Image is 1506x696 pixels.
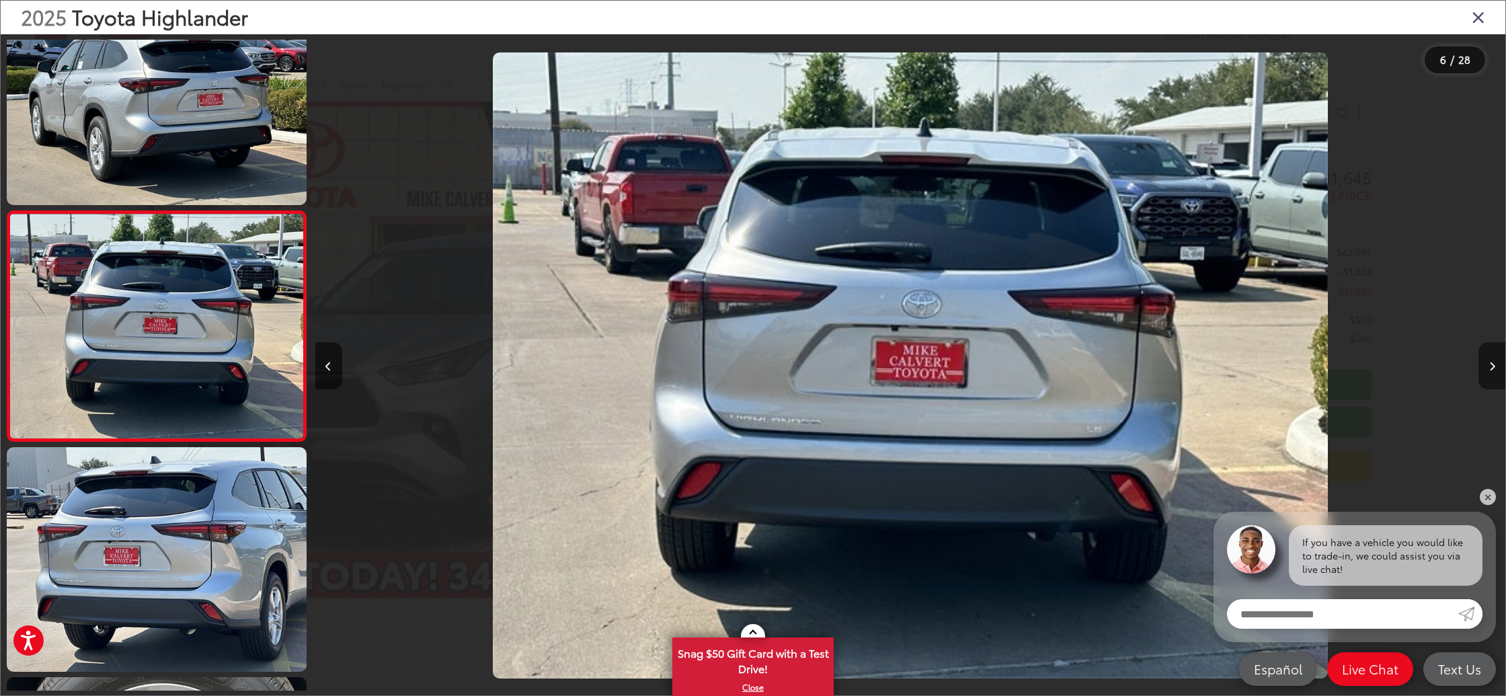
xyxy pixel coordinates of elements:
[72,2,248,31] span: Toyota Highlander
[1440,52,1446,67] span: 6
[1478,342,1505,389] button: Next image
[1239,652,1317,686] a: Español
[21,2,67,31] span: 2025
[7,214,306,438] img: 2025 Toyota Highlander LE
[1431,660,1488,677] span: Text Us
[315,342,342,389] button: Previous image
[1449,55,1456,65] span: /
[1247,660,1309,677] span: Español
[1458,599,1482,629] a: Submit
[315,52,1505,679] div: 2025 Toyota Highlander LE 5
[1423,652,1496,686] a: Text Us
[1227,599,1458,629] input: Enter your message
[1335,660,1405,677] span: Live Chat
[674,639,832,680] span: Snag $50 Gift Card with a Test Drive!
[1472,8,1485,26] i: Close gallery
[1458,52,1470,67] span: 28
[1227,525,1275,574] img: Agent profile photo
[4,445,310,674] img: 2025 Toyota Highlander LE
[1327,652,1413,686] a: Live Chat
[1289,525,1482,586] div: If you have a vehicle you would like to trade-in, we could assist you via live chat!
[493,52,1328,679] img: 2025 Toyota Highlander LE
